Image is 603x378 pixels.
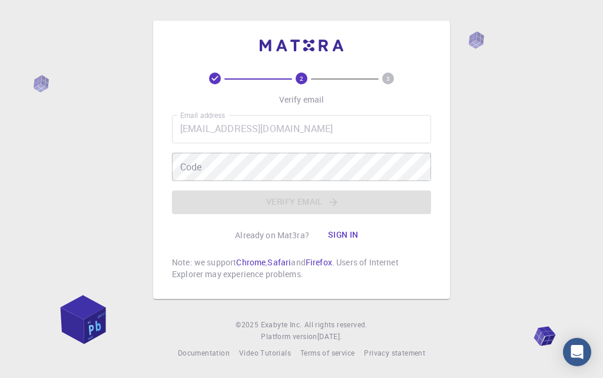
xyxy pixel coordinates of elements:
[261,331,317,343] span: Platform version
[304,319,367,331] span: All rights reserved.
[236,257,266,268] a: Chrome
[300,348,354,357] span: Terms of service
[178,348,230,357] span: Documentation
[239,348,291,357] span: Video Tutorials
[364,348,425,357] span: Privacy statement
[235,229,309,241] p: Already on Mat3ra?
[178,347,230,359] a: Documentation
[279,94,324,106] p: Verify email
[364,347,425,359] a: Privacy statement
[386,74,390,83] text: 3
[319,223,368,247] button: Sign in
[180,110,225,120] label: Email address
[300,347,354,359] a: Terms of service
[317,331,342,341] span: [DATE] .
[300,74,303,83] text: 2
[261,319,302,331] a: Exabyte Inc.
[563,338,591,366] div: Open Intercom Messenger
[172,257,431,280] p: Note: we support , and . Users of Internet Explorer may experience problems.
[239,347,291,359] a: Video Tutorials
[236,319,260,331] span: © 2025
[317,331,342,343] a: [DATE].
[306,257,332,268] a: Firefox
[261,320,302,329] span: Exabyte Inc.
[267,257,291,268] a: Safari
